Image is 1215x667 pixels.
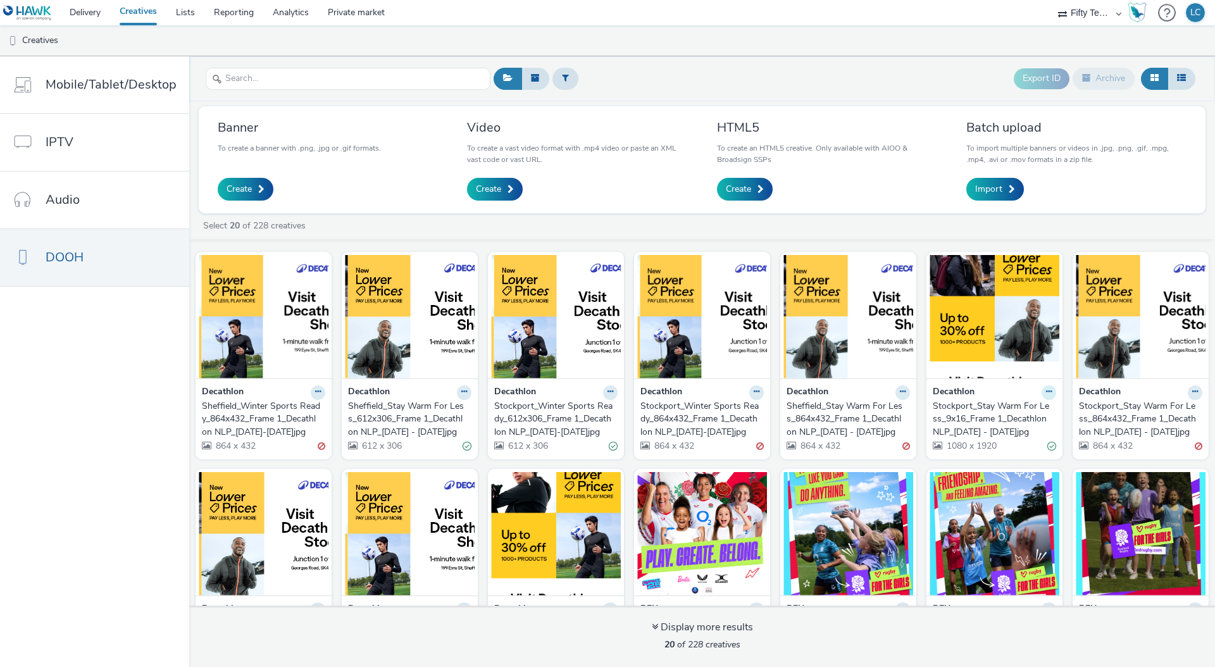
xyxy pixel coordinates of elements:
[1047,440,1056,453] div: Valid
[1092,440,1133,452] span: 864 x 432
[1079,602,1097,617] strong: RFU
[202,400,325,439] a: Sheffield_Winter Sports Ready_864x432_Frame 1_Decathlon NLP_[DATE]-[DATE]jpg
[361,440,402,452] span: 612 x 306
[783,472,913,595] img: RFU - GirlsParticipation - ForTheGirls - KV2 - D6 - 21st Aug visual
[46,133,73,151] span: IPTV
[206,68,490,90] input: Search...
[1076,255,1206,378] img: Stockport_Stay Warm For Less_864x432_Frame 1_Decathlon NLP_25 Sept - 5 Oct.jpg visual
[640,400,759,439] div: Stockport_Winter Sports Ready_864x432_Frame 1_Decathlon NLP_[DATE]-[DATE]jpg
[467,119,687,136] h3: Video
[966,178,1024,201] a: Import
[933,400,1051,439] div: Stockport_Stay Warm For Less_9x16_Frame 1_Decathlon NLP_[DATE] - [DATE]jpg
[756,440,764,453] div: Invalid
[6,35,19,47] img: dooh
[348,602,390,617] strong: Decathlon
[933,400,1056,439] a: Stockport_Stay Warm For Less_9x16_Frame 1_Decathlon NLP_[DATE] - [DATE]jpg
[640,385,682,400] strong: Decathlon
[463,440,471,453] div: Valid
[507,440,548,452] span: 612 x 306
[215,440,256,452] span: 864 x 432
[664,639,675,651] strong: 20
[1168,68,1195,89] button: Table
[975,183,1002,196] span: Import
[902,440,910,453] div: Invalid
[1079,400,1202,439] a: Stockport_Stay Warm For Less_864x432_Frame 1_Decathlon NLP_[DATE] - [DATE]jpg
[494,400,618,439] a: Stockport_Winter Sports Ready_612x306_Frame 1_Decathlon NLP_[DATE]-[DATE]jpg
[318,440,325,453] div: Invalid
[637,255,767,378] img: Stockport_Winter Sports Ready_864x432_Frame 1_Decathlon NLP_15-24 Sept.jpg visual
[787,602,804,617] strong: RFU
[637,472,767,595] img: RFU - Play Create Belong - DOOH D6 Statics - 28th Aug 2025 visual
[1014,68,1069,89] button: Export ID
[218,119,381,136] h3: Banner
[199,472,328,595] img: Stockport_Stay Warm For Less_612x306_Frame 1_Decathlon NLP_25 Sept - 5 Oct.jpg visual
[46,190,80,209] span: Audio
[218,178,273,201] a: Create
[787,385,828,400] strong: Decathlon
[1195,440,1202,453] div: Invalid
[717,119,937,136] h3: HTML5
[491,472,621,595] img: Sheffield_Winter Sports Ready_9x16_Frame 1_Decathlon NLP_15-24 Sept.jpg visual
[348,400,471,439] a: Sheffield_Stay Warm For Less_612x306_Frame 1_Decathlon NLP_[DATE] - [DATE]jpg
[1076,472,1206,595] img: RFU - For the Girls - More to Explore - 18th Aug 25 visual
[348,385,390,400] strong: Decathlon
[1128,3,1152,23] a: Hawk Academy
[348,400,466,439] div: Sheffield_Stay Warm For Less_612x306_Frame 1_Decathlon NLP_[DATE] - [DATE]jpg
[933,602,950,617] strong: RFU
[783,255,913,378] img: Sheffield_Stay Warm For Less_864x432_Frame 1_Decathlon NLP_25 Sept - 5 Oct.jpg visual
[1141,68,1168,89] button: Grid
[46,75,177,94] span: Mobile/Tablet/Desktop
[945,440,997,452] span: 1080 x 1920
[46,248,84,266] span: DOOH
[930,255,1059,378] img: Stockport_Stay Warm For Less_9x16_Frame 1_Decathlon NLP_25 Sept - 5 Oct.jpg visual
[1079,385,1121,400] strong: Decathlon
[653,440,694,452] span: 864 x 432
[652,620,753,635] div: Display more results
[494,385,536,400] strong: Decathlon
[787,400,910,439] a: Sheffield_Stay Warm For Less_864x432_Frame 1_Decathlon NLP_[DATE] - [DATE]jpg
[494,602,536,617] strong: Decathlon
[717,178,773,201] a: Create
[3,5,52,21] img: undefined Logo
[491,255,621,378] img: Stockport_Winter Sports Ready_612x306_Frame 1_Decathlon NLP_15-24 Sept.jpg visual
[1073,68,1135,89] button: Archive
[1128,3,1147,23] img: Hawk Academy
[930,472,1059,595] img: RFU - GirlsParticipation - ForTheGirls - KV1 - D6 - 21st Aug visual
[640,400,764,439] a: Stockport_Winter Sports Ready_864x432_Frame 1_Decathlon NLP_[DATE]-[DATE]jpg
[717,142,937,165] p: To create an HTML5 creative. Only available with AIOO & Broadsign SSPs
[726,183,751,196] span: Create
[467,178,523,201] a: Create
[664,639,740,651] span: of 228 creatives
[227,183,252,196] span: Create
[218,142,381,154] p: To create a banner with .png, .jpg or .gif formats.
[476,183,501,196] span: Create
[640,602,658,617] strong: RFU
[202,385,244,400] strong: Decathlon
[199,255,328,378] img: Sheffield_Winter Sports Ready_864x432_Frame 1_Decathlon NLP_15-24 Sept.jpg visual
[345,255,475,378] img: Sheffield_Stay Warm For Less_612x306_Frame 1_Decathlon NLP_25 Sept - 5 Oct.jpg visual
[1079,400,1197,439] div: Stockport_Stay Warm For Less_864x432_Frame 1_Decathlon NLP_[DATE] - [DATE]jpg
[609,440,618,453] div: Valid
[966,119,1187,136] h3: Batch upload
[467,142,687,165] p: To create a vast video format with .mp4 video or paste an XML vast code or vast URL.
[966,142,1187,165] p: To import multiple banners or videos in .jpg, .png, .gif, .mpg, .mp4, .avi or .mov formats in a z...
[787,400,905,439] div: Sheffield_Stay Warm For Less_864x432_Frame 1_Decathlon NLP_[DATE] - [DATE]jpg
[202,400,320,439] div: Sheffield_Winter Sports Ready_864x432_Frame 1_Decathlon NLP_[DATE]-[DATE]jpg
[345,472,475,595] img: Sheffield_Winter Sports Ready_612x306_Frame 1_Decathlon NLP_15-24 Sept.jpg visual
[494,400,613,439] div: Stockport_Winter Sports Ready_612x306_Frame 1_Decathlon NLP_[DATE]-[DATE]jpg
[799,440,840,452] span: 864 x 432
[1190,3,1200,22] div: LC
[933,385,975,400] strong: Decathlon
[202,220,311,232] a: Select of 228 creatives
[230,220,240,232] strong: 20
[202,602,244,617] strong: Decathlon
